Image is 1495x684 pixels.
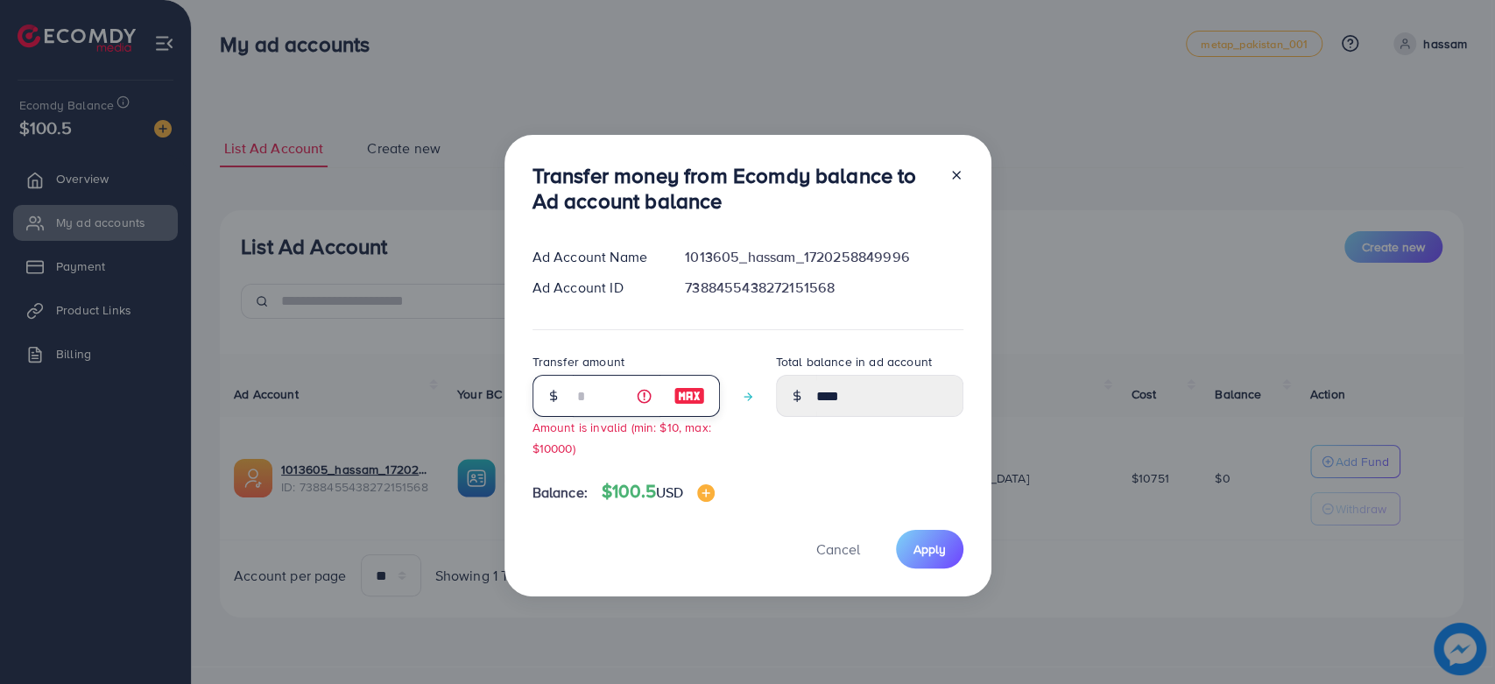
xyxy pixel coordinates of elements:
[673,385,705,406] img: image
[671,247,977,267] div: 1013605_hassam_1720258849996
[532,353,624,370] label: Transfer amount
[697,484,715,502] img: image
[518,278,672,298] div: Ad Account ID
[656,483,683,502] span: USD
[776,353,932,370] label: Total balance in ad account
[532,163,935,214] h3: Transfer money from Ecomdy balance to Ad account balance
[532,483,588,503] span: Balance:
[532,419,711,455] small: Amount is invalid (min: $10, max: $10000)
[602,481,715,503] h4: $100.5
[816,539,860,559] span: Cancel
[896,530,963,568] button: Apply
[913,540,946,558] span: Apply
[518,247,672,267] div: Ad Account Name
[794,530,882,568] button: Cancel
[671,278,977,298] div: 7388455438272151568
